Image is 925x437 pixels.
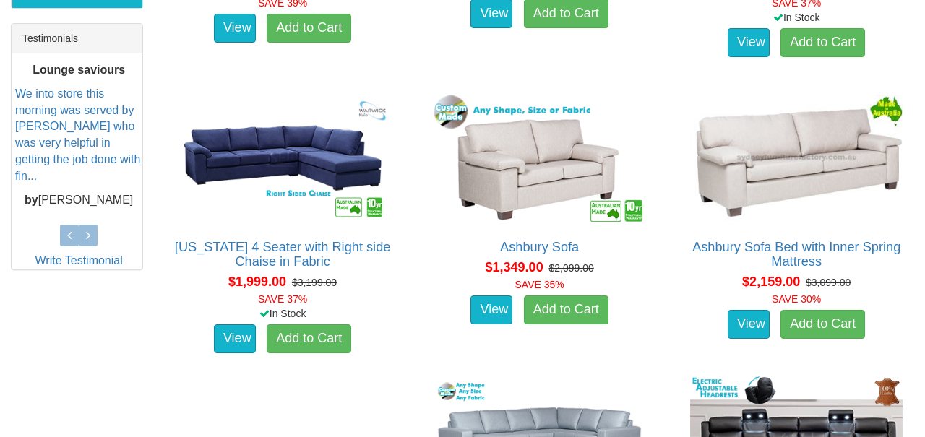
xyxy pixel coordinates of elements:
span: $1,999.00 [228,274,286,289]
a: Add to Cart [267,324,351,353]
del: $2,099.00 [548,262,593,274]
font: SAVE 35% [515,279,564,290]
a: We into store this morning was served by [PERSON_NAME] who was very helpful in getting the job do... [15,87,140,181]
a: View [214,324,256,353]
div: In Stock [162,306,403,321]
a: [US_STATE] 4 Seater with Right side Chaise in Fabric [175,240,391,269]
font: SAVE 37% [258,293,307,305]
a: Write Testimonial [35,254,123,267]
span: $1,349.00 [486,260,543,274]
del: $3,099.00 [806,277,851,288]
a: View [728,310,770,339]
a: Add to Cart [524,295,608,324]
a: Ashbury Sofa Bed with Inner Spring Mattress [692,240,900,269]
p: [PERSON_NAME] [15,191,142,208]
img: Arizona 4 Seater with Right side Chaise in Fabric [173,91,392,225]
a: Add to Cart [267,14,351,43]
span: $2,159.00 [742,274,800,289]
font: SAVE 30% [772,293,821,305]
div: Testimonials [12,24,142,53]
a: Add to Cart [780,310,865,339]
b: by [25,193,38,205]
div: In Stock [676,10,917,25]
img: Ashbury Sofa Bed with Inner Spring Mattress [687,91,906,225]
img: Ashbury Sofa [430,91,650,225]
a: View [728,28,770,57]
a: Ashbury Sofa [500,240,579,254]
b: Lounge saviours [33,64,125,76]
a: View [214,14,256,43]
a: Add to Cart [780,28,865,57]
a: View [470,295,512,324]
del: $3,199.00 [292,277,337,288]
